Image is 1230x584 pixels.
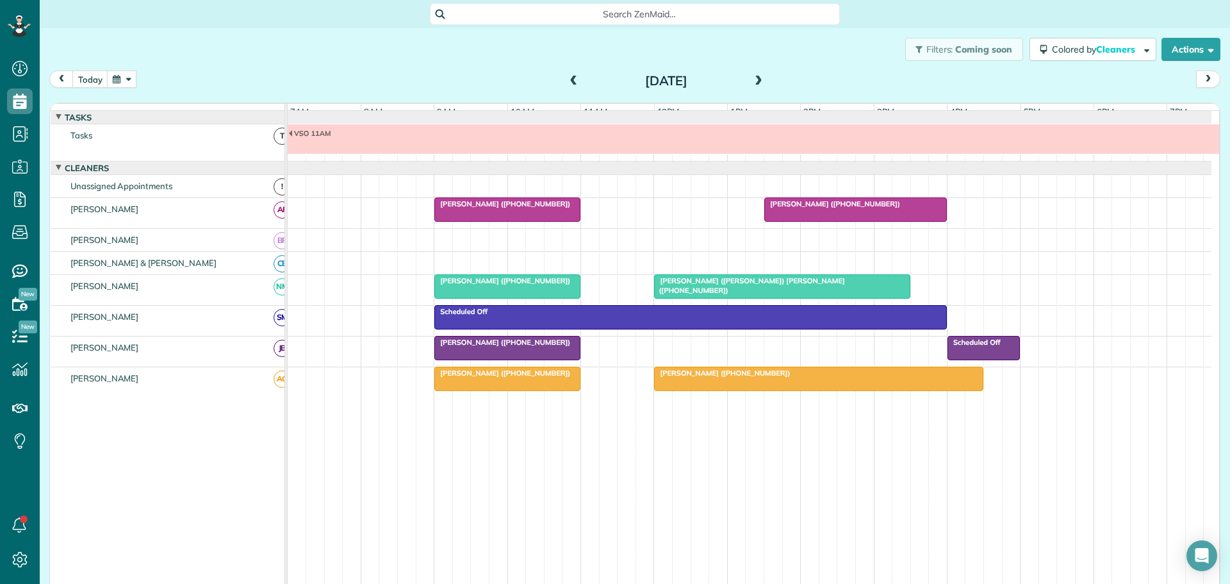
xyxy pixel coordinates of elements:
span: [PERSON_NAME] [68,281,142,291]
span: 12pm [655,106,682,117]
span: 6pm [1094,106,1117,117]
span: 9am [434,106,458,117]
span: Tasks [68,130,95,140]
span: 4pm [947,106,970,117]
span: 3pm [874,106,897,117]
span: 2pm [801,106,823,117]
span: T [274,128,291,145]
span: AG [274,371,291,388]
span: 5pm [1021,106,1044,117]
span: [PERSON_NAME] ([PHONE_NUMBER]) [434,276,571,285]
span: 1pm [728,106,750,117]
button: Colored byCleaners [1029,38,1156,61]
span: New [19,321,37,333]
span: 10am [508,106,537,117]
button: Actions [1161,38,1220,61]
span: [PERSON_NAME] [68,235,142,245]
span: Cleaners [1096,44,1137,55]
span: [PERSON_NAME] ([PHONE_NUMBER]) [653,369,791,378]
span: [PERSON_NAME] ([PHONE_NUMBER]) [434,369,571,378]
span: Colored by [1052,44,1140,55]
span: [PERSON_NAME] ([PHONE_NUMBER]) [434,199,571,208]
span: [PERSON_NAME] [68,373,142,383]
span: Unassigned Appointments [68,181,175,191]
span: Tasks [62,112,94,122]
button: next [1196,71,1220,88]
span: NM [274,278,291,296]
span: ! [274,178,291,196]
span: 8am [361,106,385,117]
span: [PERSON_NAME] ([PERSON_NAME]) [PERSON_NAME] ([PHONE_NUMBER]) [653,276,845,294]
span: [PERSON_NAME] [68,204,142,214]
span: 11am [581,106,610,117]
div: Open Intercom Messenger [1186,540,1217,571]
span: JB [274,340,291,357]
span: Cleaners [62,163,111,173]
h2: [DATE] [586,74,746,88]
span: Scheduled Off [947,338,1001,347]
span: Scheduled Off [434,307,488,316]
button: today [72,71,108,88]
span: [PERSON_NAME] [68,342,142,353]
span: AF [274,201,291,219]
span: CB [274,255,291,272]
span: [PERSON_NAME] [68,312,142,322]
span: 7pm [1167,106,1190,117]
span: Filters: [926,44,953,55]
span: BR [274,232,291,249]
span: New [19,288,37,301]
span: Coming soon [955,44,1013,55]
span: [PERSON_NAME] & [PERSON_NAME] [68,258,219,268]
button: prev [49,71,74,88]
span: [PERSON_NAME] ([PHONE_NUMBER]) [764,199,901,208]
span: [PERSON_NAME] ([PHONE_NUMBER]) [434,338,571,347]
span: VSO 11AM [288,129,332,138]
span: 7am [288,106,311,117]
span: SM [274,309,291,326]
